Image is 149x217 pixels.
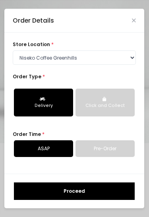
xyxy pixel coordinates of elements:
[13,41,50,48] span: store location
[14,182,135,200] button: Proceed
[132,19,136,23] button: Close
[75,89,135,116] button: Click and Collect
[75,140,135,157] a: Pre-Order
[13,131,41,138] span: Order Time
[14,140,73,157] a: ASAP
[81,103,130,109] div: Click and Collect
[19,103,68,109] div: Delivery
[13,73,41,80] span: Order Type
[14,89,73,116] button: Delivery
[13,16,54,25] div: Order Details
